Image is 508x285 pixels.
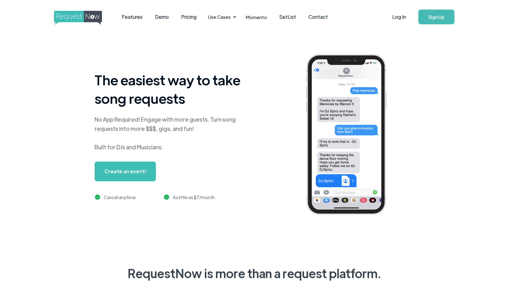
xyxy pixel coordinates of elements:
img: requestnow logo [54,11,113,25]
img: green checkmark [95,195,100,200]
a: Features [116,7,149,26]
h1: The easiest way to take song requests [95,70,249,107]
div: As little as $7/month [173,194,215,201]
a: Sign Up [418,10,454,24]
a: Create an event! [95,162,156,181]
div: No App Required! Engage with more guests. Turn song requests into more $$$, gigs, and fun! Built ... [95,115,249,152]
div: Use Cases [204,7,238,26]
a: home [54,11,100,23]
img: green checkmark [164,195,169,200]
div: Use Cases [208,14,231,20]
a: Momento [240,8,273,26]
div: Cancel anytime [104,194,136,201]
img: iphone screenshot [299,50,403,221]
a: Pricing [175,7,203,26]
a: SetList [273,7,302,26]
a: Demo [149,7,175,26]
a: Contact [302,7,334,26]
a: Log In [386,6,412,28]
